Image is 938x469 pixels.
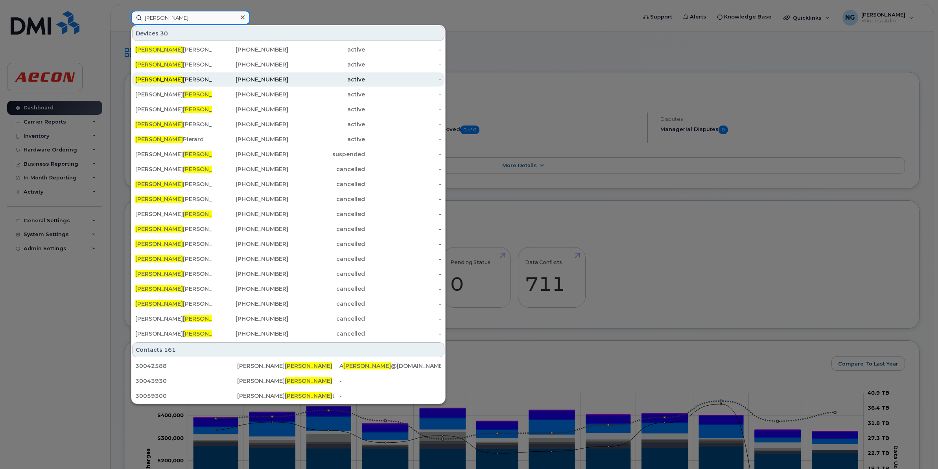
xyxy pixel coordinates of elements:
[132,72,444,87] a: [PERSON_NAME][PERSON_NAME][PHONE_NUMBER]active-
[183,151,230,158] span: [PERSON_NAME]
[212,61,289,68] div: [PHONE_NUMBER]
[212,285,289,293] div: [PHONE_NUMBER]
[132,359,444,373] a: 30042588[PERSON_NAME][PERSON_NAME]A[PERSON_NAME]@[DOMAIN_NAME]
[365,165,442,173] div: -
[132,389,444,403] a: 30059300[PERSON_NAME][PERSON_NAME]t-
[132,267,444,281] a: [PERSON_NAME][PERSON_NAME] - Lafarge[PHONE_NUMBER]cancelled-
[365,90,442,98] div: -
[132,117,444,131] a: [PERSON_NAME][PERSON_NAME][PHONE_NUMBER]active-
[288,150,365,158] div: suspended
[212,225,289,233] div: [PHONE_NUMBER]
[183,106,230,113] span: [PERSON_NAME]
[285,362,332,369] span: [PERSON_NAME]
[288,210,365,218] div: cancelled
[135,240,183,247] span: [PERSON_NAME]
[135,330,212,338] div: [PERSON_NAME]
[343,362,391,369] span: [PERSON_NAME]
[365,270,442,278] div: -
[288,180,365,188] div: cancelled
[183,91,230,98] span: [PERSON_NAME]
[365,240,442,248] div: -
[135,120,212,128] div: [PERSON_NAME]
[212,150,289,158] div: [PHONE_NUMBER]
[132,327,444,341] a: [PERSON_NAME][PERSON_NAME][PHONE_NUMBER]cancelled-
[365,120,442,128] div: -
[339,362,441,370] div: A @[DOMAIN_NAME]
[132,282,444,296] a: [PERSON_NAME][PERSON_NAME][PHONE_NUMBER]cancelled-
[288,330,365,338] div: cancelled
[160,30,168,37] span: 30
[135,46,183,53] span: [PERSON_NAME]
[237,392,339,400] div: [PERSON_NAME] t
[132,207,444,221] a: [PERSON_NAME][PERSON_NAME]t[PHONE_NUMBER]cancelled-
[135,90,212,98] div: [PERSON_NAME] t
[132,237,444,251] a: [PERSON_NAME][PERSON_NAME][PHONE_NUMBER]cancelled-
[212,195,289,203] div: [PHONE_NUMBER]
[183,330,230,337] span: [PERSON_NAME]
[183,315,230,322] span: [PERSON_NAME]
[132,102,444,116] a: [PERSON_NAME][PERSON_NAME][PHONE_NUMBER]active-
[288,315,365,323] div: cancelled
[212,46,289,54] div: [PHONE_NUMBER]
[288,46,365,54] div: active
[132,177,444,191] a: [PERSON_NAME][PERSON_NAME][PHONE_NUMBER]cancelled-
[339,377,441,385] div: -
[212,105,289,113] div: [PHONE_NUMBER]
[135,377,237,385] div: 30043930
[135,285,212,293] div: [PERSON_NAME]
[135,255,183,262] span: [PERSON_NAME]
[135,240,212,248] div: [PERSON_NAME]
[365,255,442,263] div: -
[237,377,339,385] div: [PERSON_NAME]
[132,57,444,72] a: [PERSON_NAME][PERSON_NAME][PHONE_NUMBER]active-
[135,225,183,233] span: [PERSON_NAME]
[132,132,444,146] a: [PERSON_NAME]Pierard[PHONE_NUMBER]active-
[135,300,183,307] span: [PERSON_NAME]
[365,285,442,293] div: -
[212,165,289,173] div: [PHONE_NUMBER]
[135,180,212,188] div: [PERSON_NAME]
[132,222,444,236] a: [PERSON_NAME][PERSON_NAME][PHONE_NUMBER]cancelled-
[132,42,444,57] a: [PERSON_NAME][PERSON_NAME][PHONE_NUMBER]active-
[135,392,237,400] div: 30059300
[132,374,444,388] a: 30043930[PERSON_NAME][PERSON_NAME]-
[212,120,289,128] div: [PHONE_NUMBER]
[212,315,289,323] div: [PHONE_NUMBER]
[132,192,444,206] a: [PERSON_NAME][PERSON_NAME][PHONE_NUMBER]cancelled-
[212,330,289,338] div: [PHONE_NUMBER]
[132,342,444,357] div: Contacts
[135,61,183,68] span: [PERSON_NAME]
[135,255,212,263] div: [PERSON_NAME] - Aecon Mining
[288,76,365,83] div: active
[135,285,183,292] span: [PERSON_NAME]
[365,300,442,308] div: -
[164,346,176,354] span: 161
[135,135,212,143] div: Pierard
[288,120,365,128] div: active
[288,240,365,248] div: cancelled
[132,297,444,311] a: [PERSON_NAME][PERSON_NAME][PHONE_NUMBER]cancelled-
[135,196,183,203] span: [PERSON_NAME]
[135,270,212,278] div: [PERSON_NAME] - Lafarge
[365,330,442,338] div: -
[365,195,442,203] div: -
[288,165,365,173] div: cancelled
[288,270,365,278] div: cancelled
[135,300,212,308] div: [PERSON_NAME]
[365,315,442,323] div: -
[135,105,212,113] div: [PERSON_NAME]
[212,300,289,308] div: [PHONE_NUMBER]
[135,136,183,143] span: [PERSON_NAME]
[212,255,289,263] div: [PHONE_NUMBER]
[288,135,365,143] div: active
[288,225,365,233] div: cancelled
[288,90,365,98] div: active
[339,392,441,400] div: -
[212,180,289,188] div: [PHONE_NUMBER]
[288,195,365,203] div: cancelled
[365,135,442,143] div: -
[365,76,442,83] div: -
[212,76,289,83] div: [PHONE_NUMBER]
[132,312,444,326] a: [PERSON_NAME][PERSON_NAME]t[PHONE_NUMBER]cancelled-
[365,225,442,233] div: -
